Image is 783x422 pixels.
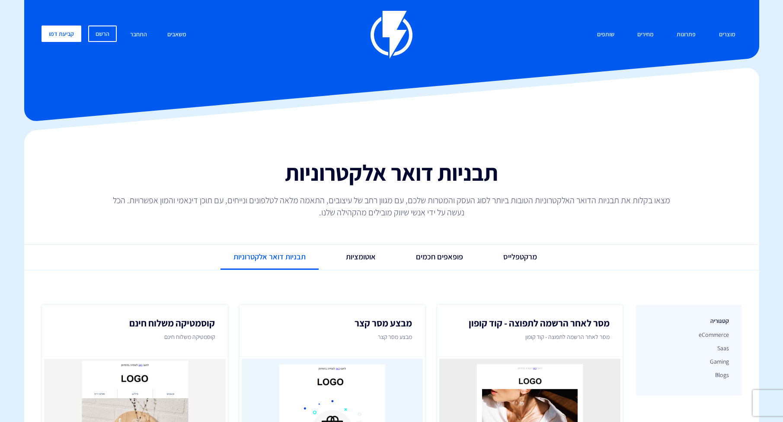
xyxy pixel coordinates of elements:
[88,26,117,42] a: הרשם
[670,26,702,44] a: פתרונות
[450,332,610,350] p: מסר לאחר הרשמה לתפוצה - קוד קופון
[42,26,81,42] a: קביעת דמו
[649,329,729,340] a: eCommerce
[490,245,550,269] a: מרקטפלייס
[403,245,476,269] a: פופאפים חכמים
[252,332,412,350] p: מבצע מסר קצר
[55,332,214,350] p: קוסמטיקה משלוח חינם
[55,318,214,328] h2: קוסמטיקה משלוח חינם
[333,245,389,269] a: אוטומציות
[221,245,319,270] a: תבניות דואר אלקטרוניות
[161,26,193,44] a: משאבים
[252,318,412,328] h2: מבצע מסר קצר
[105,194,679,218] p: מצאו בקלות את תבניות הדואר האלקטרוניות הטובות ביותר לסוג העסק והמטרות שלכם, עם מגוון רחב של עיצוב...
[649,369,729,380] a: Blogs
[649,318,729,324] h3: קטגוריה
[124,26,153,44] a: התחבר
[33,160,751,185] h1: תבניות דואר אלקטרוניות
[450,318,610,328] h2: מסר לאחר הרשמה לתפוצה - קוד קופון
[649,342,729,354] a: Saas
[713,26,742,44] a: מוצרים
[631,26,660,44] a: מחירים
[649,356,729,367] a: Gaming
[591,26,621,44] a: שותפים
